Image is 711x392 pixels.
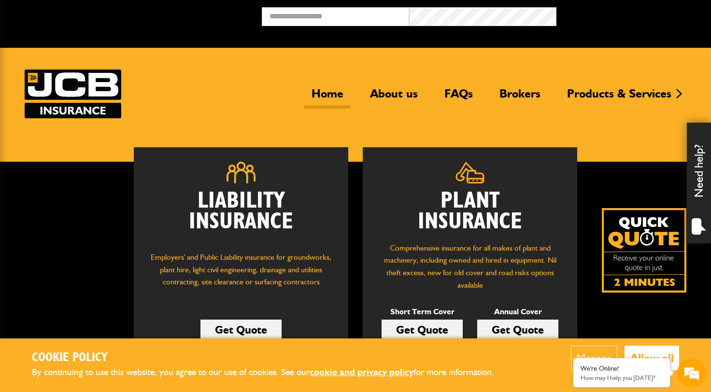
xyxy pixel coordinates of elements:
[382,306,463,318] p: Short Term Cover
[437,86,480,109] a: FAQs
[571,346,617,370] button: Manage
[687,123,711,243] div: Need help?
[581,364,663,373] div: We're Online!
[25,70,121,118] a: JCB Insurance Services
[556,7,704,22] button: Broker Login
[32,365,510,380] p: By continuing to use this website, you agree to our use of cookies. See our for more information.
[492,86,548,109] a: Brokers
[625,346,679,370] button: Allow all
[477,306,558,318] p: Annual Cover
[148,251,334,297] p: Employers' and Public Liability insurance for groundworks, plant hire, light civil engineering, d...
[363,86,425,109] a: About us
[377,242,563,291] p: Comprehensive insurance for all makes of plant and machinery, including owned and hired in equipm...
[32,350,510,365] h2: Cookie Policy
[602,208,686,293] img: Quick Quote
[200,320,282,340] a: Get Quote
[581,374,663,381] p: How may I help you today?
[382,320,463,340] a: Get Quote
[310,366,413,378] a: cookie and privacy policy
[602,208,686,293] a: Get your insurance quote isn just 2-minutes
[477,320,558,340] a: Get Quote
[148,191,334,242] h2: Liability Insurance
[560,86,679,109] a: Products & Services
[304,86,351,109] a: Home
[377,191,563,232] h2: Plant Insurance
[25,70,121,118] img: JCB Insurance Services logo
